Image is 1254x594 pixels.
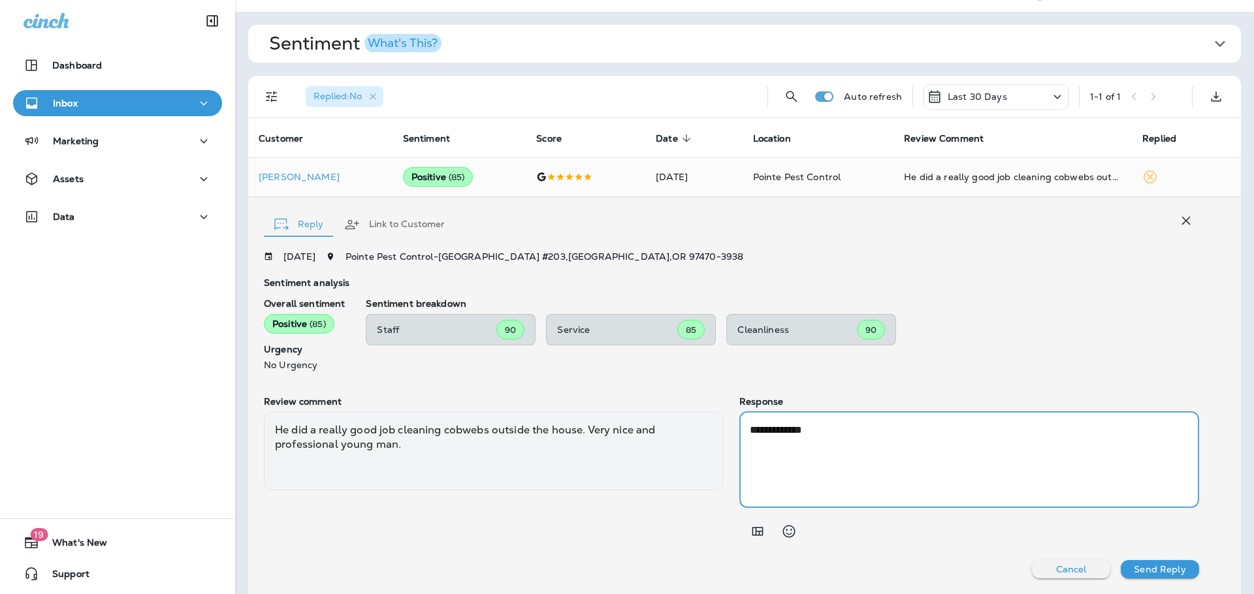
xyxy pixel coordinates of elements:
span: Replied [1142,133,1193,144]
button: What's This? [364,34,442,52]
p: Assets [53,174,84,184]
span: Review Comment [904,133,984,144]
button: Export as CSV [1203,84,1229,110]
button: Send Reply [1121,560,1199,578]
p: Last 30 Days [948,91,1007,102]
button: 19What's New [13,529,222,555]
span: What's New [39,537,107,553]
button: Inbox [13,90,222,116]
div: Positive [264,314,334,334]
p: Cancel [1056,564,1087,574]
p: Inbox [53,98,78,108]
span: Customer [259,133,303,144]
div: Click to view Customer Drawer [259,172,382,182]
span: Location [753,133,791,144]
h1: Sentiment [269,33,442,55]
span: ( 85 ) [310,319,326,330]
span: Replied [1142,133,1176,144]
div: He did a really good job cleaning cobwebs outside the house. Very nice and professional young man. [264,412,724,490]
button: Search Reviews [779,84,805,110]
p: Urgency [264,344,345,354]
span: Customer [259,133,320,144]
span: Score [536,133,579,144]
button: SentimentWhat's This? [259,25,1251,63]
p: Response [739,396,1199,407]
span: 90 [505,324,516,336]
div: Positive [403,167,474,187]
span: 85 [686,324,696,336]
p: [DATE] [283,251,315,262]
button: Dashboard [13,52,222,78]
p: Cleanliness [737,324,857,335]
td: [DATE] [645,157,742,196]
span: Review Comment [904,133,1001,144]
span: Date [656,133,695,144]
div: 1 - 1 of 1 [1090,91,1121,102]
span: 90 [865,324,876,336]
div: Replied:No [306,86,383,107]
span: Date [656,133,678,144]
p: Review comment [264,396,724,407]
span: Pointe Pest Control - [GEOGRAPHIC_DATA] #203 , [GEOGRAPHIC_DATA] , OR 97470-3938 [346,251,743,262]
button: Reply [264,201,334,248]
span: Location [753,133,808,144]
button: Marketing [13,128,222,154]
span: Sentiment [403,133,450,144]
span: Score [536,133,562,144]
p: Auto refresh [844,91,902,102]
p: No Urgency [264,360,345,370]
p: Staff [377,324,496,335]
span: 19 [30,528,48,541]
span: Support [39,569,89,584]
p: Overall sentiment [264,298,345,309]
div: He did a really good job cleaning cobwebs outside the house. Very nice and professional young man. [904,170,1121,183]
button: Select an emoji [776,518,802,544]
button: Cancel [1032,560,1110,578]
button: Assets [13,166,222,192]
button: Collapse Sidebar [194,8,231,34]
button: Data [13,204,222,230]
span: Replied : No [313,90,362,102]
p: Send Reply [1134,564,1185,574]
button: Filters [259,84,285,110]
span: Pointe Pest Control [753,171,841,183]
span: ( 85 ) [449,172,465,183]
button: Link to Customer [334,201,455,248]
p: Service [557,324,677,335]
div: What's This? [368,37,438,49]
p: [PERSON_NAME] [259,172,382,182]
p: Sentiment analysis [264,277,1199,288]
button: Add in a premade template [745,518,771,544]
p: Dashboard [52,60,102,70]
button: Support [13,561,222,587]
p: Marketing [53,136,99,146]
p: Data [53,211,75,222]
span: Sentiment [403,133,467,144]
p: Sentiment breakdown [366,298,1199,309]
